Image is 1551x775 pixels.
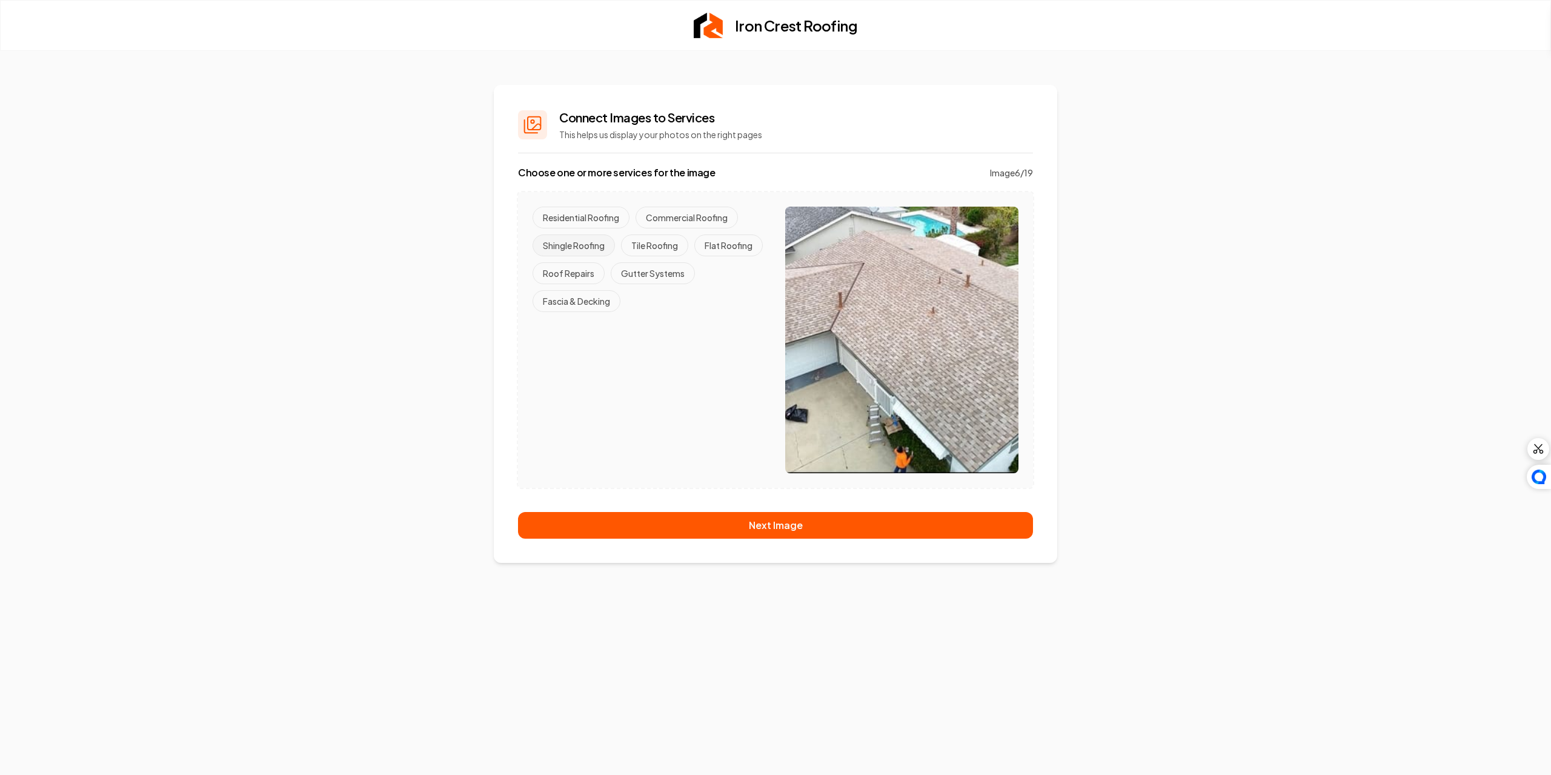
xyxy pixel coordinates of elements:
p: This helps us display your photos on the right pages [559,128,762,141]
button: Shingle Roofing [533,234,615,256]
img: Rebolt Logo [694,13,723,38]
button: Fascia & Decking [533,290,620,312]
h2: Iron Crest Roofing [735,16,857,35]
h2: Connect Images to Services [559,109,762,126]
button: Tile Roofing [621,234,688,256]
span: Image 6 / 19 [990,167,1033,179]
label: Choose one or more services for the image [518,165,716,180]
button: Gutter Systems [611,262,695,284]
img: Current Image [785,207,1018,473]
button: Roof Repairs [533,262,605,284]
button: Commercial Roofing [636,207,738,228]
button: Next Image [518,512,1033,539]
button: Residential Roofing [533,207,629,228]
button: Flat Roofing [694,234,763,256]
